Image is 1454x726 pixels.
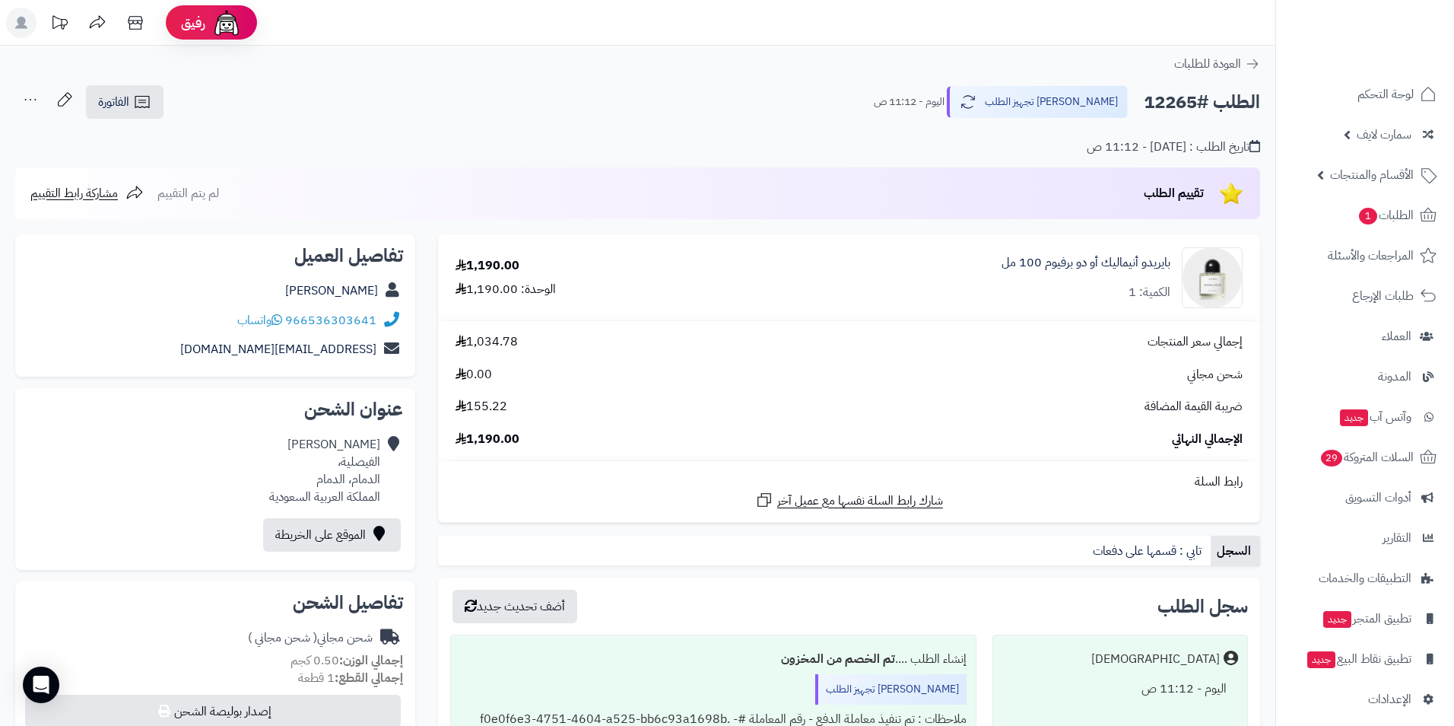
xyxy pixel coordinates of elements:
a: شارك رابط السلة نفسها مع عميل آخر [755,491,943,510]
span: 1,034.78 [456,333,518,351]
span: إجمالي سعر المنتجات [1148,333,1243,351]
small: اليوم - 11:12 ص [874,94,944,110]
span: الإعدادات [1368,689,1411,710]
a: السلات المتروكة29 [1285,439,1445,476]
span: طلبات الإرجاع [1352,285,1414,307]
span: سمارت لايف [1357,124,1411,145]
small: 0.50 كجم [290,651,403,670]
div: 1,190.00 [456,257,519,275]
button: أضف تحديث جديد [452,590,577,623]
span: جديد [1323,611,1351,628]
a: العملاء [1285,318,1445,355]
div: [DEMOGRAPHIC_DATA] [1091,651,1220,668]
b: تم الخصم من المخزون [781,650,895,668]
span: 1 [1359,208,1377,224]
div: الوحدة: 1,190.00 [456,281,556,298]
div: تاريخ الطلب : [DATE] - 11:12 ص [1087,139,1260,156]
h2: عنوان الشحن [27,400,403,419]
h2: تفاصيل الشحن [27,594,403,612]
span: السلات المتروكة [1319,447,1414,468]
span: جديد [1340,409,1368,426]
a: تحديثات المنصة [40,8,78,42]
img: 1742151928-7340032871999_-_byredo_-_byredo_animalique_unisex_eau_de_parfum_100ml_-_100_ml_-_fd-90... [1183,247,1242,308]
span: الفاتورة [98,93,129,111]
div: [PERSON_NAME] الفيصلية، الدمام، الدمام المملكة العربية السعودية [269,436,380,505]
span: 29 [1321,450,1342,466]
a: 966536303641 [285,311,376,330]
span: 0.00 [456,366,492,384]
button: [PERSON_NAME] تجهيز الطلب [947,86,1128,118]
span: الإجمالي النهائي [1172,431,1243,448]
span: تطبيق المتجر [1322,608,1411,629]
a: الفاتورة [86,85,163,119]
a: [EMAIL_ADDRESS][DOMAIN_NAME] [180,340,376,358]
a: تطبيق المتجرجديد [1285,600,1445,637]
a: مشاركة رابط التقييم [30,184,144,202]
a: أدوات التسويق [1285,479,1445,516]
h3: سجل الطلب [1157,597,1248,616]
span: 155.22 [456,398,507,416]
span: التطبيقات والخدمات [1319,568,1411,589]
a: العودة للطلبات [1174,55,1260,73]
h2: تفاصيل العميل [27,247,403,265]
span: التقارير [1383,527,1411,549]
small: 1 قطعة [298,669,403,687]
span: العودة للطلبات [1174,55,1241,73]
div: اليوم - 11:12 ص [1002,674,1238,704]
a: طلبات الإرجاع [1285,278,1445,314]
div: Open Intercom Messenger [23,667,59,703]
div: إنشاء الطلب .... [460,645,967,674]
div: [PERSON_NAME] تجهيز الطلب [815,674,967,705]
a: التطبيقات والخدمات [1285,560,1445,597]
div: رابط السلة [444,473,1254,491]
a: [PERSON_NAME] [285,282,378,300]
a: المراجعات والأسئلة [1285,237,1445,274]
span: العملاء [1382,326,1411,347]
a: بايريدو أنيماليك أو دو برفيوم 100 مل [1002,254,1170,272]
span: الطلبات [1357,205,1414,226]
span: شارك رابط السلة نفسها مع عميل آخر [777,492,943,510]
span: رفيق [181,14,205,32]
span: الأقسام والمنتجات [1330,164,1414,186]
a: لوحة التحكم [1285,76,1445,113]
span: تقييم الطلب [1144,184,1204,202]
a: تطبيق نقاط البيعجديد [1285,641,1445,677]
span: لم يتم التقييم [157,184,219,202]
h2: الطلب #12265 [1144,87,1260,118]
div: الكمية: 1 [1129,284,1170,301]
a: الطلبات1 [1285,197,1445,234]
a: وآتس آبجديد [1285,399,1445,435]
span: مشاركة رابط التقييم [30,184,118,202]
a: واتساب [237,311,282,330]
img: ai-face.png [211,8,242,38]
a: السجل [1211,536,1260,566]
div: شحن مجاني [248,629,373,647]
a: الموقع على الخريطة [263,518,401,552]
span: المدونة [1378,366,1411,387]
span: ضريبة القيمة المضافة [1144,398,1243,416]
span: وآتس آب [1338,406,1411,428]
a: تابي : قسمها على دفعات [1087,536,1211,566]
span: تطبيق نقاط البيع [1306,648,1411,670]
a: التقارير [1285,520,1445,556]
span: لوحة التحكم [1357,84,1414,105]
span: أدوات التسويق [1345,487,1411,508]
span: شحن مجاني [1187,366,1243,384]
strong: إجمالي القطع: [335,669,403,687]
span: المراجعات والأسئلة [1328,245,1414,266]
span: جديد [1307,651,1335,668]
a: الإعدادات [1285,681,1445,718]
span: ( شحن مجاني ) [248,629,317,647]
a: المدونة [1285,358,1445,395]
span: 1,190.00 [456,431,519,448]
img: logo-2.png [1351,37,1440,69]
strong: إجمالي الوزن: [339,651,403,670]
